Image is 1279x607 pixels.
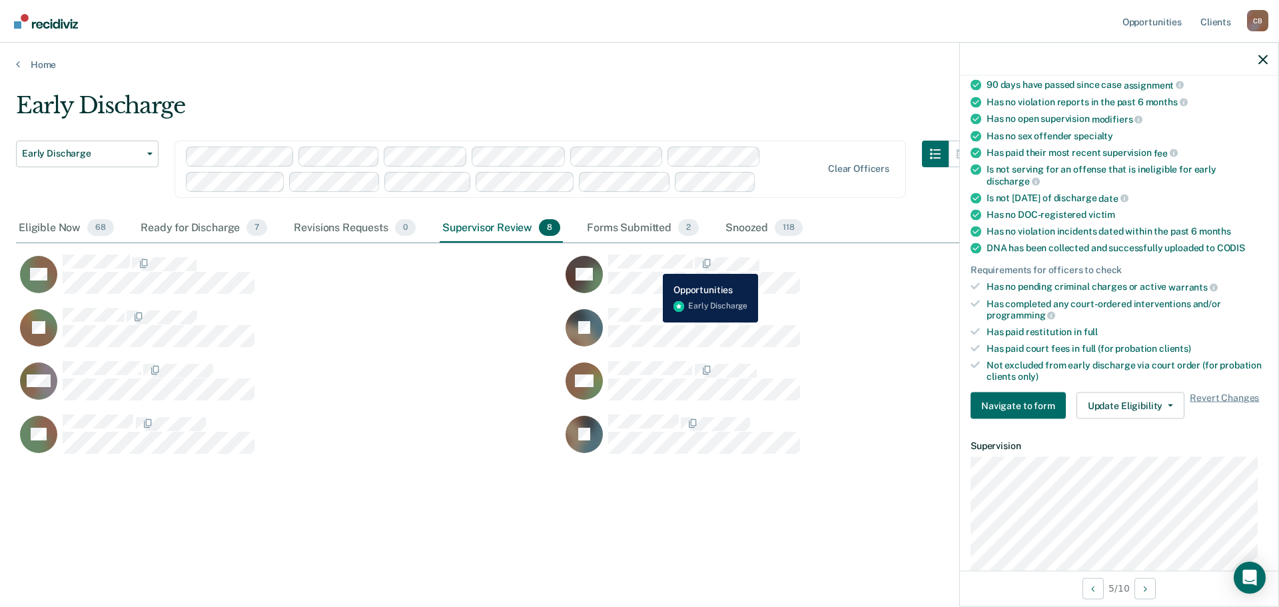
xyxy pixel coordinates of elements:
div: Has no open supervision [987,113,1268,125]
div: CaseloadOpportunityCell-1006981 [16,254,562,307]
div: Snoozed [723,214,805,243]
span: months [1199,226,1231,237]
a: Home [16,59,1263,71]
span: assignment [1124,79,1184,90]
div: Has no violation reports in the past 6 [987,96,1268,108]
button: Next Opportunity [1134,578,1156,599]
img: Recidiviz [14,14,78,29]
span: 68 [87,219,114,237]
div: Has no DOC-registered [987,209,1268,221]
div: 90 days have passed since case [987,79,1268,91]
div: Open Intercom Messenger [1234,562,1266,594]
div: Supervisor Review [440,214,564,243]
div: Has no violation incidents dated within the past 6 [987,226,1268,237]
div: DNA has been collected and successfully uploaded to [987,243,1268,254]
span: victim [1088,209,1115,220]
div: CaseloadOpportunityCell-6495509 [16,307,562,360]
div: 5 / 10 [960,570,1278,606]
div: Has paid restitution in [987,326,1268,338]
button: Profile dropdown button [1247,10,1268,31]
span: clients) [1159,342,1191,353]
div: CaseloadOpportunityCell-6230938 [16,414,562,467]
span: modifiers [1092,113,1143,124]
span: 2 [678,219,699,237]
dt: Supervision [971,440,1268,452]
button: Previous Opportunity [1082,578,1104,599]
a: Navigate to form link [971,392,1071,419]
div: CaseloadOpportunityCell-1121689 [562,360,1107,414]
div: Revisions Requests [291,214,418,243]
span: Revert Changes [1190,392,1259,419]
button: Update Eligibility [1076,392,1184,419]
div: Is not [DATE] of discharge [987,192,1268,204]
span: specialty [1074,130,1113,141]
span: Early Discharge [22,148,142,159]
span: 7 [246,219,267,237]
span: 118 [775,219,803,237]
span: 8 [539,219,560,237]
div: CaseloadOpportunityCell-1130543 [562,307,1107,360]
div: Has completed any court-ordered interventions and/or [987,298,1268,320]
span: warrants [1168,281,1218,292]
span: date [1098,193,1128,203]
div: Has no pending criminal charges or active [987,281,1268,293]
div: CaseloadOpportunityCell-6578587 [16,360,562,414]
div: Requirements for officers to check [971,265,1268,276]
span: only) [1018,370,1039,381]
span: fee [1154,147,1178,158]
div: Early Discharge [16,92,975,130]
div: Eligible Now [16,214,117,243]
div: Is not serving for an offense that is ineligible for early [987,164,1268,187]
span: months [1146,97,1188,107]
span: programming [987,310,1055,320]
span: CODIS [1217,243,1245,253]
div: C B [1247,10,1268,31]
button: Navigate to form [971,392,1066,419]
div: Has no sex offender [987,130,1268,141]
div: Ready for Discharge [138,214,270,243]
div: CaseloadOpportunityCell-6034011 [562,254,1107,307]
span: full [1084,326,1098,337]
div: CaseloadOpportunityCell-6725025 [562,414,1107,467]
span: discharge [987,175,1040,186]
span: 0 [395,219,416,237]
div: Not excluded from early discharge via court order (for probation clients [987,359,1268,382]
div: Has paid their most recent supervision [987,147,1268,159]
div: Has paid court fees in full (for probation [987,342,1268,354]
div: Forms Submitted [584,214,701,243]
div: Clear officers [828,163,889,175]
